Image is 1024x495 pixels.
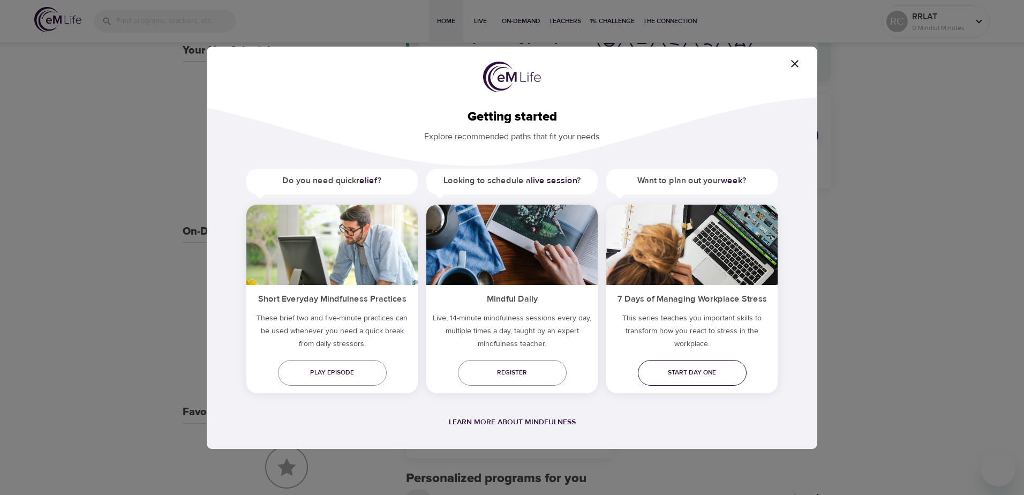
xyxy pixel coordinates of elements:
[246,285,418,311] h5: Short Everyday Mindfulness Practices
[449,417,576,427] a: Learn more about mindfulness
[483,62,541,93] img: logo
[426,169,598,193] h5: Looking to schedule a ?
[224,124,800,143] p: Explore recommended paths that fit your needs
[246,205,418,285] img: ims
[246,169,418,193] h5: Do you need quick ?
[246,312,418,355] h5: These brief two and five-minute practices can be used whenever you need a quick break from daily ...
[278,360,387,386] a: Play episode
[606,205,778,285] img: ims
[646,367,738,378] span: Start day one
[287,367,378,378] span: Play episode
[606,312,778,355] p: This series teaches you important skills to transform how you react to stress in the workplace.
[356,175,378,186] a: relief
[606,169,778,193] h5: Want to plan out your ?
[224,109,800,125] h2: Getting started
[426,205,598,285] img: ims
[426,285,598,311] h5: Mindful Daily
[531,175,577,186] a: live session
[606,285,778,311] h5: 7 Days of Managing Workplace Stress
[426,312,598,355] p: Live, 14-minute mindfulness sessions every day, multiple times a day, taught by an expert mindful...
[638,360,747,386] a: Start day one
[458,360,567,386] a: Register
[721,175,742,186] a: week
[466,367,558,378] span: Register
